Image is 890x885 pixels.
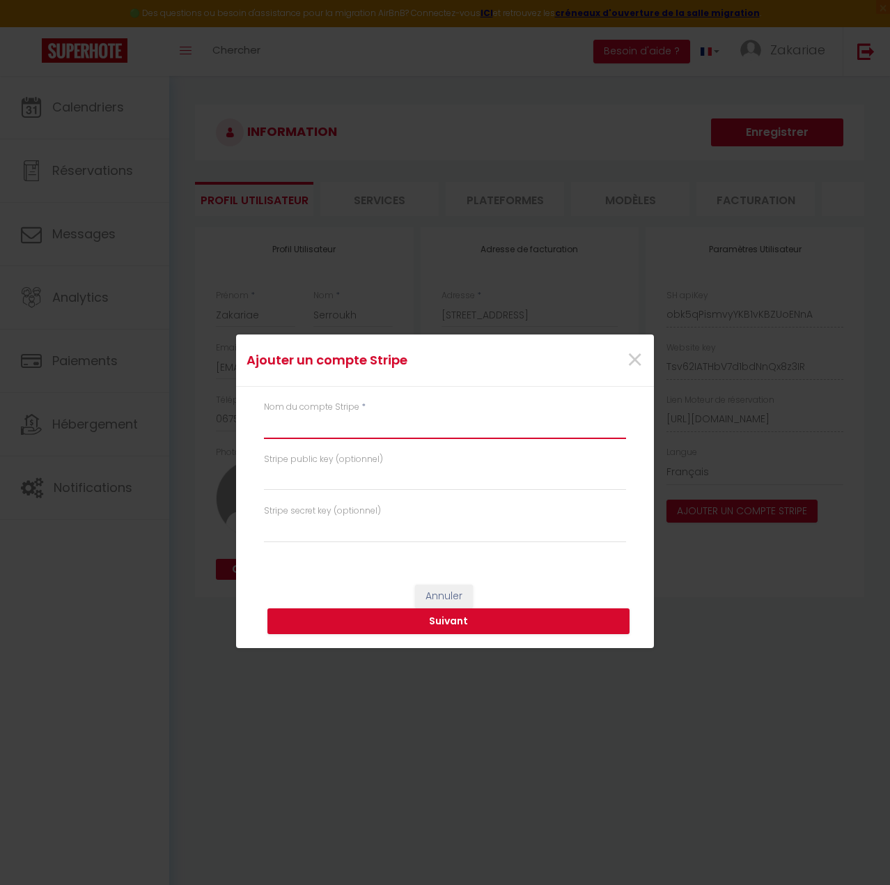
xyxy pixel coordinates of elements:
span: × [626,339,643,381]
button: Annuler [415,585,473,608]
h4: Ajouter un compte Stripe [247,351,505,370]
button: Close [626,346,643,376]
label: Nom du compte Stripe [264,401,359,414]
button: Ouvrir le widget de chat LiveChat [11,6,53,47]
button: Suivant [267,608,630,635]
label: Stripe public key (optionnel) [264,453,383,466]
label: Stripe secret key (optionnel) [264,505,381,518]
